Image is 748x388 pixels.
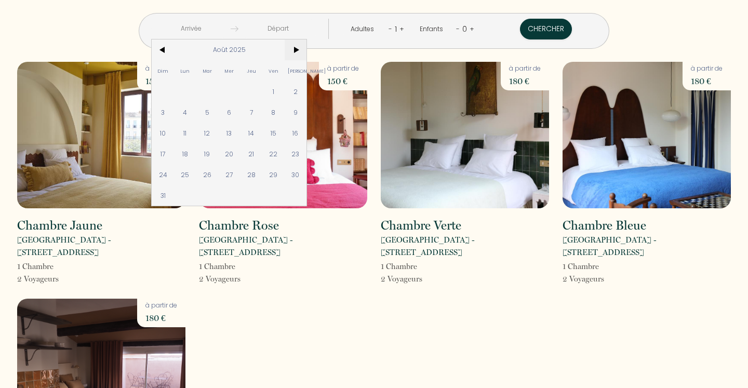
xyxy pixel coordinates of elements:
[218,164,241,185] span: 27
[199,260,241,273] p: 1 Chambre
[456,24,460,34] a: -
[152,143,174,164] span: 17
[151,19,231,39] input: Arrivée
[563,260,604,273] p: 1 Chambre
[420,24,447,34] div: Enfants
[17,273,59,285] p: 2 Voyageur
[381,219,461,232] h2: Chambre Verte
[509,64,541,74] p: à partir de
[241,164,263,185] span: 28
[285,102,307,123] span: 9
[199,234,367,259] p: [GEOGRAPHIC_DATA] - [STREET_ADDRESS]
[262,164,285,185] span: 29
[691,74,723,88] p: 180 €
[145,301,177,311] p: à partir de
[152,102,174,123] span: 3
[351,24,378,34] div: Adultes
[17,260,59,273] p: 1 Chambre
[218,123,241,143] span: 13
[241,102,263,123] span: 7
[174,39,285,60] span: Août 2025
[17,234,185,259] p: [GEOGRAPHIC_DATA] - [STREET_ADDRESS]
[262,102,285,123] span: 8
[145,311,177,325] p: 180 €
[563,219,646,232] h2: Chambre Bleue
[563,273,604,285] p: 2 Voyageur
[218,143,241,164] span: 20
[381,273,422,285] p: 2 Voyageur
[285,123,307,143] span: 16
[381,234,549,259] p: [GEOGRAPHIC_DATA] - [STREET_ADDRESS]
[470,24,474,34] a: +
[241,123,263,143] span: 14
[152,164,174,185] span: 24
[399,24,404,34] a: +
[218,60,241,81] span: Mer
[285,143,307,164] span: 23
[56,274,59,284] span: s
[152,123,174,143] span: 10
[520,19,572,39] button: Chercher
[174,164,196,185] span: 25
[145,74,177,88] p: 150 €
[563,234,731,259] p: [GEOGRAPHIC_DATA] - [STREET_ADDRESS]
[174,123,196,143] span: 11
[381,62,549,208] img: rental-image
[196,164,218,185] span: 26
[262,143,285,164] span: 22
[241,60,263,81] span: Jeu
[285,81,307,102] span: 2
[199,219,279,232] h2: Chambre Rose
[196,102,218,123] span: 5
[218,102,241,123] span: 6
[327,74,359,88] p: 150 €
[262,81,285,102] span: 1
[419,274,422,284] span: s
[145,64,177,74] p: à partir de
[389,24,392,34] a: -
[231,25,238,33] img: guests
[285,164,307,185] span: 30
[152,39,174,60] span: <
[262,60,285,81] span: Ven
[199,273,241,285] p: 2 Voyageur
[17,219,102,232] h2: Chambre Jaune
[174,143,196,164] span: 18
[196,123,218,143] span: 12
[327,64,359,74] p: à partir de
[17,62,185,208] img: rental-image
[174,60,196,81] span: Lun
[285,39,307,60] span: >
[691,64,723,74] p: à partir de
[238,19,318,39] input: Départ
[262,123,285,143] span: 15
[196,60,218,81] span: Mar
[152,185,174,206] span: 31
[563,62,731,208] img: rental-image
[381,260,422,273] p: 1 Chambre
[601,274,604,284] span: s
[392,21,399,37] div: 1
[196,143,218,164] span: 19
[152,60,174,81] span: Dim
[285,60,307,81] span: [PERSON_NAME]
[241,143,263,164] span: 21
[509,74,541,88] p: 180 €
[460,21,470,37] div: 0
[174,102,196,123] span: 4
[237,274,241,284] span: s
